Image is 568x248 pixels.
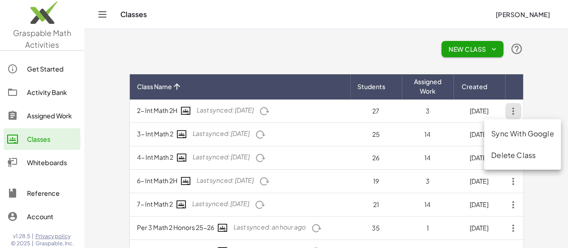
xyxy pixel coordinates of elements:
div: Get Started [27,63,77,74]
div: Activity Bank [27,87,77,98]
span: Last synced: [DATE] [193,153,250,161]
td: Per 3 Math 2 Honors 25-26 [130,216,350,240]
a: Classes [4,128,80,150]
span: 1 [427,224,429,232]
span: 14 [424,153,431,162]
div: Delete Class [491,150,554,161]
td: [DATE] [454,123,505,146]
span: 3 [426,107,430,115]
span: 14 [424,200,431,208]
div: Whiteboards [27,157,77,168]
span: Last synced: [DATE] [197,106,254,114]
span: v1.28.5 [13,233,30,240]
a: Privacy policy [35,233,74,240]
a: Reference [4,182,80,204]
div: Classes [27,134,77,144]
td: [DATE] [454,170,505,193]
td: 27 [350,99,402,123]
span: Last synced: [DATE] [192,199,249,207]
a: Account [4,206,80,227]
a: Get Started [4,58,80,80]
span: | [32,240,34,247]
a: Assigned Work [4,105,80,126]
td: 6- Int Math 2H [130,170,350,193]
div: Assigned Work [27,110,77,121]
div: Reference [27,188,77,198]
button: New Class [441,41,503,57]
td: [DATE] [454,216,505,240]
span: Created [462,82,487,91]
td: 21 [350,193,402,216]
span: Graspable, Inc. [35,240,74,247]
span: Students [357,82,385,91]
button: Toggle navigation [95,7,110,22]
td: 2- Int Math 2H [130,99,350,123]
td: [DATE] [454,193,505,216]
span: Last synced: an hour ago [233,223,306,231]
a: Whiteboards [4,152,80,173]
span: Assigned Work [409,77,446,96]
td: 7- Int Math 2 [130,193,350,216]
span: [PERSON_NAME] [495,10,550,18]
span: 14 [424,130,431,138]
td: 25 [350,123,402,146]
td: 3- Int Math 2 [130,123,350,146]
button: [PERSON_NAME] [488,6,557,23]
span: Graspable Math Activities [13,28,71,50]
td: 26 [350,146,402,170]
a: Activity Bank [4,81,80,103]
div: Account [27,211,77,222]
div: Sync With Google [491,128,554,139]
span: | [32,233,34,240]
span: © 2025 [11,240,30,247]
span: Last synced: [DATE] [197,176,254,184]
span: New Class [449,45,496,53]
td: 4- Int Math 2 [130,146,350,170]
span: 3 [426,177,430,185]
td: 35 [350,216,402,240]
td: [DATE] [454,146,505,170]
span: Last synced: [DATE] [193,129,250,137]
td: [DATE] [454,99,505,123]
span: Class Name [137,82,172,91]
td: 19 [350,170,402,193]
